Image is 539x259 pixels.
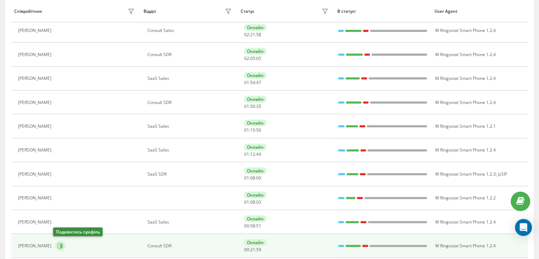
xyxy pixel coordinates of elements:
[256,32,261,38] span: 58
[147,243,234,248] div: Consult SDR
[147,148,234,153] div: SaaS Sales
[18,76,53,81] div: [PERSON_NAME]
[244,167,266,174] div: Онлайн
[435,243,495,249] span: W Ringostat Smart Phone 1.2.4
[435,171,495,177] span: W Ringostat Smart Phone 1.2.3
[256,79,261,86] span: 47
[515,219,532,236] div: Open Intercom Messenger
[18,28,53,33] div: [PERSON_NAME]
[435,219,495,225] span: W Ringostat Smart Phone 1.2.4
[256,247,261,253] span: 59
[244,152,261,157] div: : :
[244,239,266,246] div: Онлайн
[147,220,234,225] div: SaaS Sales
[435,75,495,81] span: M Ringostat Smart Phone 1.2.4
[250,223,255,229] span: 58
[144,9,156,14] div: Відділ
[244,48,266,55] div: Онлайн
[18,195,53,200] div: [PERSON_NAME]
[250,103,255,109] span: 50
[498,171,507,177] span: JsSIP
[147,52,234,57] div: Consult SDR
[244,223,249,229] span: 00
[256,127,261,133] span: 50
[147,172,234,177] div: SaaS SDR
[18,220,53,225] div: [PERSON_NAME]
[147,76,234,81] div: SaaS Sales
[244,247,261,252] div: : :
[244,176,261,181] div: : :
[147,124,234,129] div: SaaS Sales
[435,123,495,129] span: W Ringostat Smart Phone 1.2.1
[18,148,53,153] div: [PERSON_NAME]
[147,28,234,33] div: Consult Sales
[244,144,266,150] div: Онлайн
[434,9,525,14] div: User Agent
[250,247,255,253] span: 21
[244,215,266,222] div: Онлайн
[244,224,261,228] div: : :
[244,192,266,198] div: Онлайн
[244,199,249,205] span: 01
[18,243,53,248] div: [PERSON_NAME]
[244,96,266,103] div: Онлайн
[53,227,103,236] div: Подивитись профіль
[244,55,249,61] span: 02
[244,200,261,205] div: : :
[256,175,261,181] span: 09
[244,103,249,109] span: 01
[18,172,53,177] div: [PERSON_NAME]
[256,199,261,205] span: 03
[18,52,53,57] div: [PERSON_NAME]
[18,124,53,129] div: [PERSON_NAME]
[244,24,266,31] div: Онлайн
[250,32,255,38] span: 21
[244,247,249,253] span: 00
[244,56,261,61] div: : :
[241,9,254,14] div: Статус
[256,103,261,109] span: 35
[250,199,255,205] span: 08
[244,128,261,133] div: : :
[435,147,495,153] span: M Ringostat Smart Phone 1.2.4
[256,55,261,61] span: 05
[250,55,255,61] span: 05
[244,175,249,181] span: 01
[250,127,255,133] span: 15
[244,151,249,157] span: 01
[244,32,249,38] span: 02
[256,223,261,229] span: 51
[435,195,495,201] span: W Ringostat Smart Phone 1.2.2
[244,79,249,86] span: 01
[14,9,42,14] div: Співробітник
[250,79,255,86] span: 54
[244,32,261,37] div: : :
[250,151,255,157] span: 12
[244,104,261,109] div: : :
[337,9,428,14] div: В статусі
[244,127,249,133] span: 01
[244,72,266,79] div: Онлайн
[435,51,495,57] span: W Ringostat Smart Phone 1.2.4
[435,27,495,33] span: W Ringostat Smart Phone 1.2.4
[244,80,261,85] div: : :
[244,120,266,126] div: Онлайн
[147,100,234,105] div: Consult SDR
[435,99,495,105] span: W Ringostat Smart Phone 1.2.4
[256,151,261,157] span: 44
[18,100,53,105] div: [PERSON_NAME]
[250,175,255,181] span: 08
